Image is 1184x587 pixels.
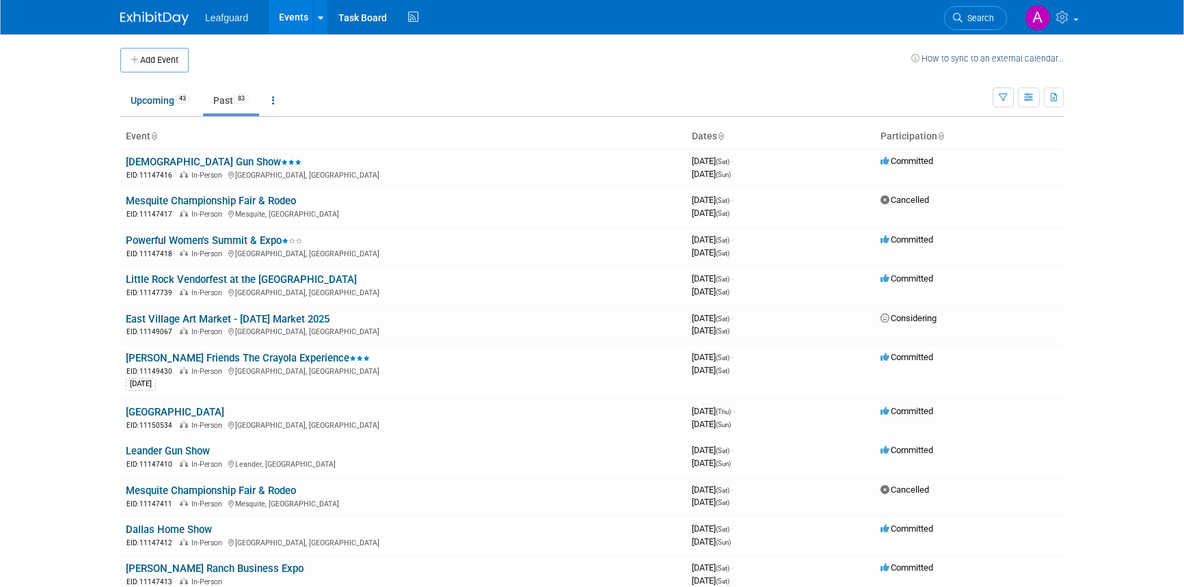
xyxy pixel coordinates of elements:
[944,6,1007,30] a: Search
[716,327,729,335] span: (Sat)
[126,195,296,207] a: Mesquite Championship Fair & Rodeo
[692,247,729,258] span: [DATE]
[880,273,933,284] span: Committed
[120,12,189,25] img: ExhibitDay
[126,328,178,336] span: EID: 11149067
[126,208,681,219] div: Mesquite, [GEOGRAPHIC_DATA]
[731,156,734,166] span: -
[692,406,735,416] span: [DATE]
[880,484,929,495] span: Cancelled
[191,538,226,547] span: In-Person
[126,247,681,259] div: [GEOGRAPHIC_DATA], [GEOGRAPHIC_DATA]
[716,564,729,572] span: (Sat)
[686,125,875,148] th: Dates
[692,156,734,166] span: [DATE]
[126,445,210,457] a: Leander Gun Show
[716,421,731,428] span: (Sun)
[692,458,731,468] span: [DATE]
[731,523,734,534] span: -
[150,131,157,141] a: Sort by Event Name
[731,484,734,495] span: -
[716,354,729,361] span: (Sat)
[716,158,729,165] span: (Sat)
[692,484,734,495] span: [DATE]
[175,94,190,104] span: 43
[880,313,937,323] span: Considering
[692,208,729,218] span: [DATE]
[716,236,729,244] span: (Sat)
[191,421,226,430] span: In-Person
[126,419,681,431] div: [GEOGRAPHIC_DATA], [GEOGRAPHIC_DATA]
[126,250,178,258] span: EID: 11147418
[692,575,729,586] span: [DATE]
[911,53,1064,64] a: How to sync to an external calendar...
[180,500,188,506] img: In-Person Event
[126,378,156,390] div: [DATE]
[120,125,686,148] th: Event
[191,210,226,219] span: In-Person
[180,171,188,178] img: In-Person Event
[126,365,681,377] div: [GEOGRAPHIC_DATA], [GEOGRAPHIC_DATA]
[692,234,734,245] span: [DATE]
[191,367,226,376] span: In-Person
[180,288,188,295] img: In-Person Event
[692,313,734,323] span: [DATE]
[692,169,731,179] span: [DATE]
[716,525,729,533] span: (Sat)
[126,286,681,298] div: [GEOGRAPHIC_DATA], [GEOGRAPHIC_DATA]
[126,422,178,429] span: EID: 11150534
[126,578,178,586] span: EID: 11147413
[191,460,226,469] span: In-Person
[191,171,226,180] span: In-Person
[692,497,729,507] span: [DATE]
[126,500,178,508] span: EID: 11147411
[880,195,929,205] span: Cancelled
[126,539,178,547] span: EID: 11147412
[126,458,681,469] div: Leander, [GEOGRAPHIC_DATA]
[731,352,734,362] span: -
[126,234,302,247] a: Powerful Women's Summit & Expo
[733,406,735,416] span: -
[880,562,933,573] span: Committed
[880,406,933,416] span: Committed
[716,197,729,204] span: (Sat)
[126,172,178,179] span: EID: 11147416
[180,210,188,217] img: In-Person Event
[692,325,729,336] span: [DATE]
[716,171,731,178] span: (Sun)
[716,487,729,494] span: (Sat)
[716,460,731,467] span: (Sun)
[716,249,729,257] span: (Sat)
[880,156,933,166] span: Committed
[191,288,226,297] span: In-Person
[716,538,731,546] span: (Sun)
[692,523,734,534] span: [DATE]
[937,131,944,141] a: Sort by Participation Type
[731,234,734,245] span: -
[126,352,370,364] a: [PERSON_NAME] Friends The Crayola Experience
[126,273,357,286] a: Little Rock Vendorfest at the [GEOGRAPHIC_DATA]
[191,249,226,258] span: In-Person
[203,87,259,113] a: Past83
[180,327,188,334] img: In-Person Event
[126,313,329,325] a: East Village Art Market - [DATE] Market 2025
[731,562,734,573] span: -
[880,234,933,245] span: Committed
[716,288,729,296] span: (Sat)
[126,289,178,297] span: EID: 11147739
[126,368,178,375] span: EID: 11149430
[126,523,212,536] a: Dallas Home Show
[692,273,734,284] span: [DATE]
[126,461,178,468] span: EID: 11147410
[692,419,731,429] span: [DATE]
[180,538,188,545] img: In-Person Event
[731,195,734,205] span: -
[692,536,731,547] span: [DATE]
[120,87,200,113] a: Upcoming43
[692,445,734,455] span: [DATE]
[126,325,681,337] div: [GEOGRAPHIC_DATA], [GEOGRAPHIC_DATA]
[126,562,304,575] a: [PERSON_NAME] Ranch Business Expo
[126,169,681,180] div: [GEOGRAPHIC_DATA], [GEOGRAPHIC_DATA]
[716,447,729,454] span: (Sat)
[126,210,178,218] span: EID: 11147417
